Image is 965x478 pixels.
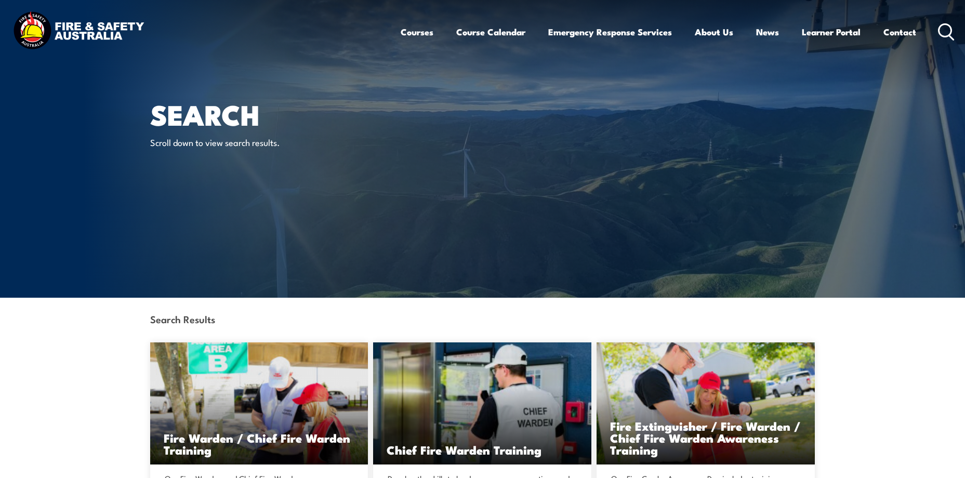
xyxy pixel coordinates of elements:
h3: Chief Fire Warden Training [387,444,578,456]
h1: Search [150,102,407,126]
img: Chief Fire Warden Training [373,342,591,464]
img: Fire Combo Awareness Day [597,342,815,464]
img: Fire Warden and Chief Fire Warden Training [150,342,368,464]
a: Courses [401,18,433,46]
a: Fire Extinguisher / Fire Warden / Chief Fire Warden Awareness Training [597,342,815,464]
a: Fire Warden / Chief Fire Warden Training [150,342,368,464]
h3: Fire Extinguisher / Fire Warden / Chief Fire Warden Awareness Training [610,420,801,456]
p: Scroll down to view search results. [150,136,340,148]
a: Contact [883,18,916,46]
a: About Us [695,18,733,46]
a: Course Calendar [456,18,525,46]
a: Learner Portal [802,18,861,46]
a: News [756,18,779,46]
a: Emergency Response Services [548,18,672,46]
strong: Search Results [150,312,215,326]
h3: Fire Warden / Chief Fire Warden Training [164,432,355,456]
